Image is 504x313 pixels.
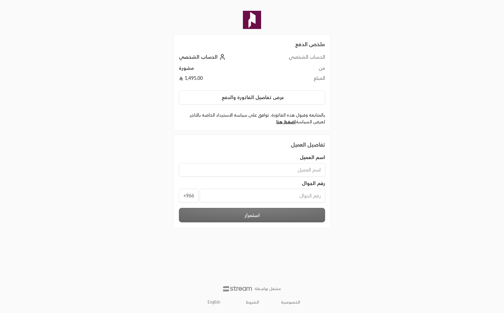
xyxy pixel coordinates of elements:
[179,140,325,149] div: تفاصيل العميل
[276,119,296,124] a: اضغط هنا
[281,300,300,305] a: الخصوصية
[179,54,227,60] a: الحساب الشخصي
[179,40,325,48] h2: ملخص الدفع
[262,65,325,75] td: من
[179,90,325,104] button: عرض تفاصيل الفاتورة والدفع
[255,286,281,291] p: مشغل بواسطة
[246,300,259,305] a: الشروط
[302,180,325,187] span: رقم الجوال
[243,11,261,29] img: Company Logo
[179,75,262,85] td: 1,495.00
[179,54,218,60] span: الحساب الشخصي
[200,189,325,202] input: رقم الجوال
[179,112,325,125] label: بالمتابعة وقبول هذه الفاتورة، توافق على سياسة الاسترداد الخاصة بالتاجر. لعرض السياسة .
[179,189,198,202] span: +966
[262,54,325,65] td: الحساب الشخصي
[179,65,262,75] td: مشورة
[300,154,325,161] span: اسم العميل
[262,75,325,85] td: المبلغ
[204,297,224,308] a: English
[179,163,325,177] input: اسم العميل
